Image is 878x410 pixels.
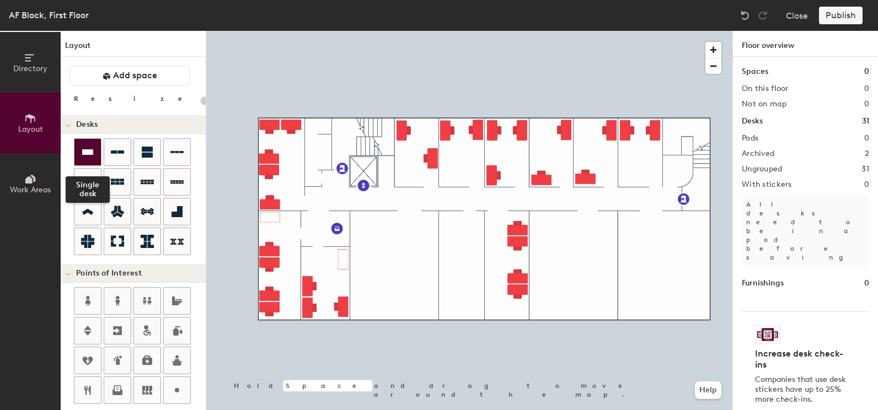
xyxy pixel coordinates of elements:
h4: Increase desk check-ins [755,348,849,370]
h2: Ungrouped [742,165,783,174]
div: Resize [74,94,196,103]
h1: Furnishings [742,277,784,289]
h2: 2 [865,149,869,158]
span: Directory [13,64,47,73]
div: AF Block, First Floor [9,8,89,22]
h2: On this floor [742,84,789,93]
button: Close [786,7,808,24]
img: Redo [757,10,768,21]
p: All desks need to be in a pod before saving [742,196,869,266]
h2: 0 [864,100,869,109]
h2: 0 [864,134,869,143]
h2: With stickers [742,180,792,189]
h1: Spaces [742,66,768,78]
h2: 0 [864,180,869,189]
h2: Archived [742,149,774,158]
span: Points of Interest [76,269,142,278]
h1: 0 [864,277,869,289]
span: Work Areas [10,185,51,195]
h2: Not on map [742,100,786,109]
img: Sticker logo [755,325,780,344]
button: Single desk [74,138,101,166]
span: Add space [113,70,157,81]
button: Help [695,381,721,399]
h1: Floor overview [733,31,878,57]
span: Layout [18,125,43,134]
span: Desks [76,120,98,129]
img: Undo [740,10,751,21]
h1: Layout [61,40,206,57]
h2: Pods [742,134,758,143]
button: Add space [69,66,190,85]
h1: 0 [864,66,869,78]
h2: 31 [861,165,869,174]
p: Companies that use desk stickers have up to 25% more check-ins. [755,375,849,404]
h1: Desks [742,115,763,127]
h2: 0 [864,84,869,93]
h1: 31 [862,115,869,127]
